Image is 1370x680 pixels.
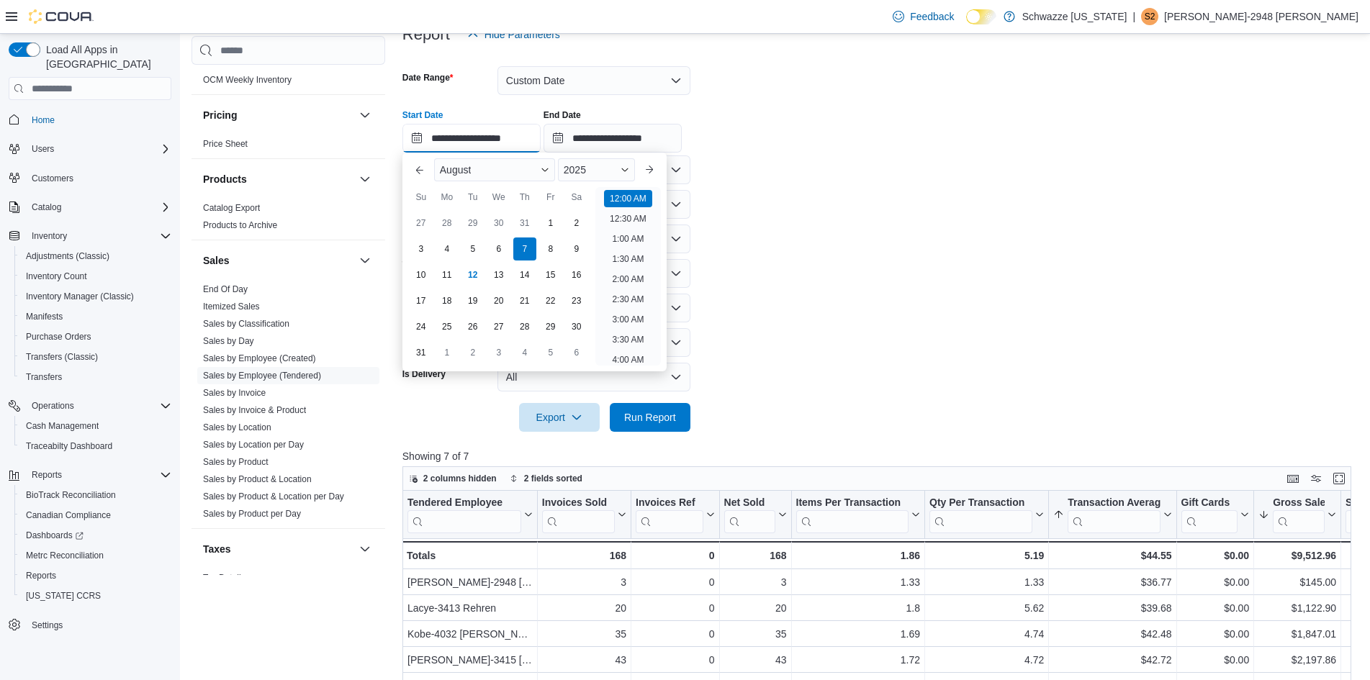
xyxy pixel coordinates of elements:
[1181,497,1238,510] div: Gift Cards
[203,388,266,398] a: Sales by Invoice
[636,574,714,591] div: 0
[356,171,374,188] button: Products
[410,186,433,209] div: Su
[929,497,1032,510] div: Qty Per Transaction
[606,230,649,248] li: 1:00 AM
[408,210,590,366] div: August, 2025
[26,250,109,262] span: Adjustments (Classic)
[910,9,954,24] span: Feedback
[487,289,510,312] div: day-20
[487,237,510,260] div: day-6
[203,473,312,485] span: Sales by Product & Location
[20,587,107,604] a: [US_STATE] CCRS
[3,139,177,159] button: Users
[796,497,909,533] div: Items Per Transaction
[542,497,626,533] button: Invoices Sold
[487,212,510,235] div: day-30
[606,271,649,288] li: 2:00 AM
[544,109,581,121] label: End Date
[20,507,117,524] a: Canadian Compliance
[542,547,626,564] div: 168
[461,186,485,209] div: Tu
[20,486,171,504] span: BioTrack Reconciliation
[203,75,292,85] a: OCM Weekly Inventory
[20,417,104,435] a: Cash Management
[402,26,450,43] h3: Report
[670,233,682,245] button: Open list of options
[1053,497,1171,533] button: Transaction Average
[20,438,118,455] a: Traceabilty Dashboard
[26,227,171,245] span: Inventory
[14,436,177,456] button: Traceabilty Dashboard
[606,311,649,328] li: 3:00 AM
[796,547,920,564] div: 1.86
[26,397,80,414] button: Operations
[356,106,374,124] button: Pricing
[636,497,703,510] div: Invoices Ref
[20,587,171,604] span: Washington CCRS
[528,403,591,432] span: Export
[724,574,786,591] div: 3
[20,328,97,345] a: Purchase Orders
[1181,497,1238,533] div: Gift Card Sales
[26,140,171,158] span: Users
[20,527,171,544] span: Dashboards
[203,172,247,186] h3: Products
[670,268,682,279] button: Open list of options
[436,212,459,235] div: day-28
[402,124,541,153] input: Press the down key to enter a popover containing a calendar. Press the escape key to close the po...
[513,315,536,338] div: day-28
[966,9,996,24] input: Dark Mode
[1022,8,1127,25] p: Schwazze [US_STATE]
[203,74,292,86] span: OCM Weekly Inventory
[20,438,171,455] span: Traceabilty Dashboard
[1141,8,1158,25] div: Shane-2948 Morris
[26,550,104,561] span: Metrc Reconciliation
[191,569,385,609] div: Taxes
[410,289,433,312] div: day-17
[513,341,536,364] div: day-4
[203,404,306,416] span: Sales by Invoice & Product
[20,368,68,386] a: Transfers
[436,341,459,364] div: day-1
[20,567,171,584] span: Reports
[724,497,786,533] button: Net Sold
[32,173,73,184] span: Customers
[564,164,586,176] span: 2025
[604,210,652,227] li: 12:30 AM
[3,615,177,635] button: Settings
[203,219,277,231] span: Products to Archive
[497,66,690,95] button: Custom Date
[20,567,62,584] a: Reports
[191,199,385,240] div: Products
[1053,547,1171,564] div: $44.55
[203,422,271,432] a: Sales by Location
[565,341,588,364] div: day-6
[20,288,171,305] span: Inventory Manager (Classic)
[542,497,615,533] div: Invoices Sold
[203,336,254,346] a: Sales by Day
[796,497,920,533] button: Items Per Transaction
[203,572,245,584] span: Tax Details
[203,108,353,122] button: Pricing
[513,289,536,312] div: day-21
[203,439,304,450] span: Sales by Location per Day
[461,237,485,260] div: day-5
[636,497,714,533] button: Invoices Ref
[402,368,446,380] label: Is Delivery
[436,237,459,260] div: day-4
[20,268,171,285] span: Inventory Count
[410,212,433,235] div: day-27
[14,545,177,566] button: Metrc Reconciliation
[487,263,510,286] div: day-13
[14,416,177,436] button: Cash Management
[565,212,588,235] div: day-2
[14,525,177,545] a: Dashboards
[203,284,248,294] a: End Of Day
[26,570,56,581] span: Reports
[203,318,289,330] span: Sales by Classification
[1181,574,1249,591] div: $0.00
[26,617,68,634] a: Settings
[203,508,301,520] span: Sales by Product per Day
[565,315,588,338] div: day-30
